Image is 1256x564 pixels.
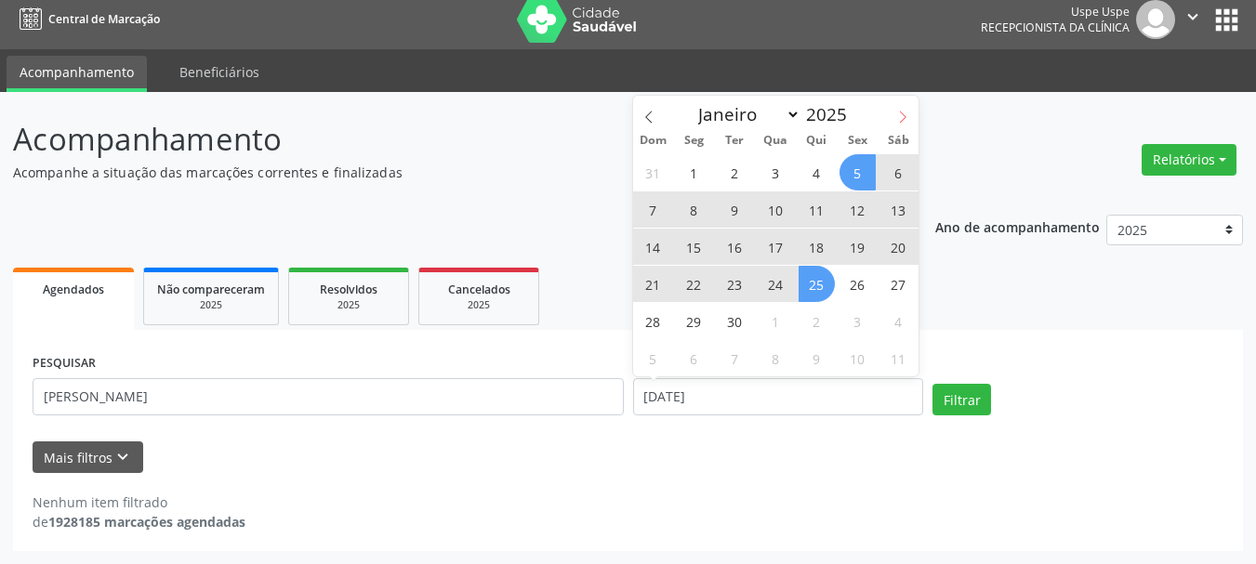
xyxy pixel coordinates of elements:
span: Setembro 19, 2025 [840,229,876,265]
span: Seg [673,135,714,147]
select: Month [690,101,801,127]
span: Ter [714,135,755,147]
i:  [1183,7,1203,27]
span: Setembro 16, 2025 [717,229,753,265]
div: Uspe Uspe [981,4,1130,20]
span: Setembro 3, 2025 [758,154,794,190]
span: Setembro 2, 2025 [717,154,753,190]
span: Setembro 28, 2025 [635,303,671,339]
span: Setembro 5, 2025 [840,154,876,190]
span: Setembro 25, 2025 [799,266,835,302]
span: Setembro 29, 2025 [676,303,712,339]
a: Central de Marcação [13,4,160,34]
p: Acompanhe a situação das marcações correntes e finalizadas [13,163,874,182]
div: Nenhum item filtrado [33,492,245,512]
label: PESQUISAR [33,349,96,378]
a: Acompanhamento [7,56,147,92]
span: Setembro 6, 2025 [880,154,917,190]
div: 2025 [302,298,395,312]
div: 2025 [432,298,525,312]
button: apps [1210,4,1243,36]
span: Setembro 17, 2025 [758,229,794,265]
span: Setembro 8, 2025 [676,191,712,228]
span: Outubro 10, 2025 [840,340,876,376]
span: Outubro 8, 2025 [758,340,794,376]
span: Setembro 15, 2025 [676,229,712,265]
span: Setembro 10, 2025 [758,191,794,228]
span: Setembro 30, 2025 [717,303,753,339]
span: Cancelados [448,282,510,297]
span: Agosto 31, 2025 [635,154,671,190]
span: Setembro 14, 2025 [635,229,671,265]
span: Setembro 26, 2025 [840,266,876,302]
span: Outubro 6, 2025 [676,340,712,376]
span: Sáb [878,135,919,147]
span: Recepcionista da clínica [981,20,1130,35]
div: de [33,512,245,531]
button: Mais filtroskeyboard_arrow_down [33,441,143,474]
span: Qua [755,135,796,147]
p: Acompanhamento [13,116,874,163]
span: Qui [796,135,837,147]
span: Dom [633,135,674,147]
span: Setembro 27, 2025 [880,266,917,302]
span: Setembro 12, 2025 [840,191,876,228]
span: Sex [837,135,878,147]
a: Beneficiários [166,56,272,88]
span: Central de Marcação [48,11,160,27]
span: Setembro 20, 2025 [880,229,917,265]
span: Setembro 1, 2025 [676,154,712,190]
input: Selecione um intervalo [633,378,924,415]
span: Outubro 2, 2025 [799,303,835,339]
div: 2025 [157,298,265,312]
span: Outubro 11, 2025 [880,340,917,376]
button: Filtrar [932,384,991,415]
span: Setembro 24, 2025 [758,266,794,302]
span: Setembro 23, 2025 [717,266,753,302]
button: Relatórios [1142,144,1236,176]
span: Outubro 3, 2025 [840,303,876,339]
span: Setembro 21, 2025 [635,266,671,302]
input: Year [800,102,862,126]
span: Outubro 1, 2025 [758,303,794,339]
input: Nome, código do beneficiário ou CPF [33,378,624,415]
span: Setembro 7, 2025 [635,191,671,228]
span: Setembro 13, 2025 [880,191,917,228]
span: Outubro 9, 2025 [799,340,835,376]
span: Setembro 11, 2025 [799,191,835,228]
span: Agendados [43,282,104,297]
span: Outubro 7, 2025 [717,340,753,376]
span: Outubro 4, 2025 [880,303,917,339]
span: Setembro 9, 2025 [717,191,753,228]
span: Setembro 18, 2025 [799,229,835,265]
strong: 1928185 marcações agendadas [48,513,245,531]
span: Outubro 5, 2025 [635,340,671,376]
span: Setembro 4, 2025 [799,154,835,190]
span: Setembro 22, 2025 [676,266,712,302]
span: Não compareceram [157,282,265,297]
i: keyboard_arrow_down [112,447,133,467]
p: Ano de acompanhamento [935,215,1100,238]
span: Resolvidos [320,282,377,297]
